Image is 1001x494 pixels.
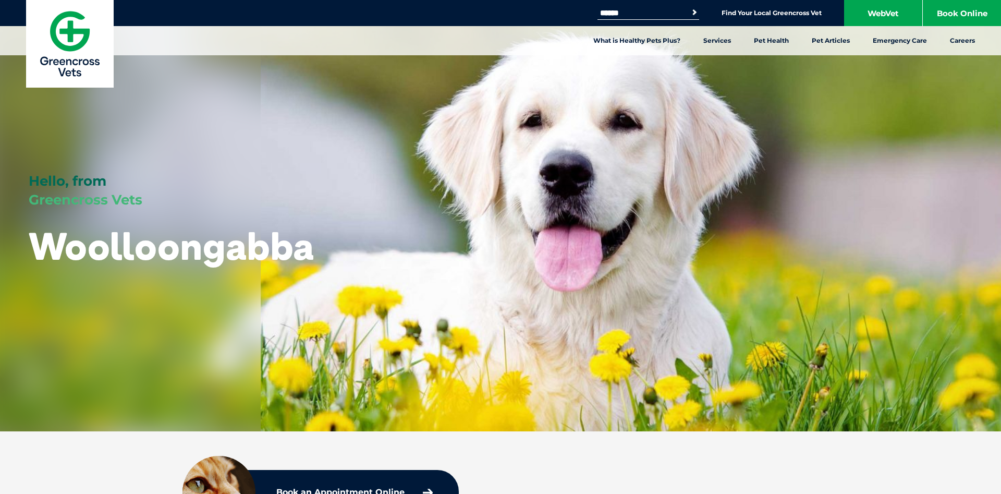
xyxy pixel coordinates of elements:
[861,26,938,55] a: Emergency Care
[29,191,142,208] span: Greencross Vets
[29,173,106,189] span: Hello, from
[722,9,822,17] a: Find Your Local Greencross Vet
[689,7,700,18] button: Search
[938,26,986,55] a: Careers
[800,26,861,55] a: Pet Articles
[29,225,314,267] h1: Woolloongabba
[582,26,692,55] a: What is Healthy Pets Plus?
[742,26,800,55] a: Pet Health
[692,26,742,55] a: Services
